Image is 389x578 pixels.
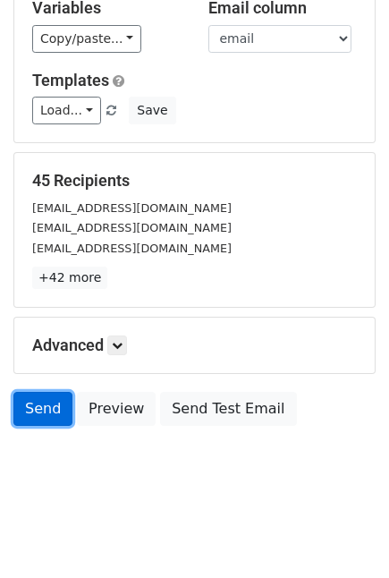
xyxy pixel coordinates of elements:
[32,221,232,234] small: [EMAIL_ADDRESS][DOMAIN_NAME]
[32,267,107,289] a: +42 more
[32,71,109,89] a: Templates
[32,171,357,191] h5: 45 Recipients
[77,392,156,426] a: Preview
[160,392,296,426] a: Send Test Email
[300,492,389,578] iframe: Chat Widget
[32,97,101,124] a: Load...
[32,336,357,355] h5: Advanced
[13,392,72,426] a: Send
[32,201,232,215] small: [EMAIL_ADDRESS][DOMAIN_NAME]
[32,25,141,53] a: Copy/paste...
[32,242,232,255] small: [EMAIL_ADDRESS][DOMAIN_NAME]
[129,97,175,124] button: Save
